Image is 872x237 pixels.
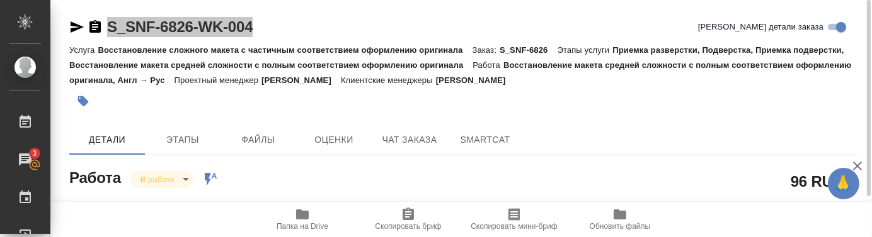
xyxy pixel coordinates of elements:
h2: 96 RUB [791,170,844,192]
span: [PERSON_NAME] детали заказа [698,21,823,33]
span: Файлы [228,132,289,148]
button: Обновить файлы [567,202,673,237]
button: Скопировать ссылку для ЯМессенджера [69,19,84,35]
span: Скопировать мини-бриф [471,222,557,231]
h2: Работа [69,165,121,188]
p: S_SNF-6826 [500,45,558,55]
p: Заказ: [473,45,500,55]
button: В работе [137,174,178,185]
p: Работа [473,60,503,70]
button: Скопировать ссылку [88,19,103,35]
span: Папка на Drive [277,222,328,231]
p: Этапы услуги [558,45,613,55]
span: SmartCat [455,132,515,148]
span: Этапы [152,132,213,148]
p: Проектный менеджер [175,75,261,85]
a: 3 [3,144,47,175]
button: 🙏 [828,168,859,199]
p: Услуга [69,45,98,55]
span: 3 [25,147,44,160]
p: [PERSON_NAME] [436,75,515,85]
button: Скопировать бриф [355,202,461,237]
button: Папка на Drive [250,202,355,237]
span: Обновить файлы [590,222,651,231]
div: В работе [130,171,193,188]
p: Восстановление сложного макета с частичным соответствием оформлению оригинала [98,45,472,55]
span: Оценки [304,132,364,148]
p: Клиентские менеджеры [341,75,436,85]
span: Детали [77,132,137,148]
button: Добавить тэг [69,87,97,115]
button: Скопировать мини-бриф [461,202,567,237]
span: Чат заказа [379,132,440,148]
span: 🙏 [833,170,854,197]
span: Скопировать бриф [375,222,441,231]
a: S_SNF-6826-WK-004 [107,18,253,35]
p: [PERSON_NAME] [261,75,341,85]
